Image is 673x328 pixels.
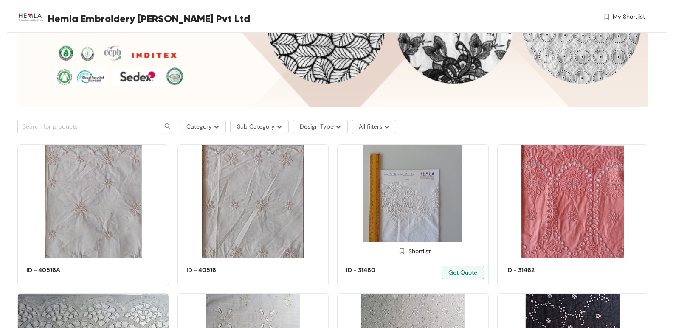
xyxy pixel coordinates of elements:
img: Buyer Portal [17,3,45,31]
div: Shortlist [395,247,431,255]
span: My Shortlist [613,12,645,21]
span: Hemla Embroidery [PERSON_NAME] Pvt Ltd [48,11,250,26]
span: search [161,123,175,130]
button: search [161,120,175,133]
h5: ID - 31462 [506,266,578,275]
span: Category [186,122,212,131]
img: more-options [334,125,341,129]
span: Get Quote [448,268,477,277]
img: more-options [212,125,219,129]
img: dd60a2e5-a137-4101-be6e-e11fc422eae7 [337,144,489,258]
h5: ID - 40516 [186,266,259,275]
img: 0f9355c6-cabe-47d8-9622-8a3c8d3ec618 [177,144,329,258]
span: Sub Category [237,122,275,131]
span: All filters [359,122,382,131]
img: Shortlist [398,247,406,255]
button: Get Quote [442,266,484,279]
button: Design Typemore-options [293,120,348,133]
button: Sub Categorymore-options [230,120,289,133]
img: 700d4a6e-715c-4849-8a21-de01d40c37b0 [497,144,649,258]
button: All filtersmore-options [352,120,396,133]
img: wishlist [603,12,611,21]
h5: ID - 40516A [26,266,99,275]
input: Search for products [23,122,150,131]
img: more-options [275,125,282,129]
img: more-options [382,125,389,129]
button: Categorymore-options [180,120,226,133]
span: Design Type [300,122,334,131]
h5: ID - 31480 [346,266,418,275]
img: 1bc3eda6-dc1c-4055-8839-61105bf12d64 [17,144,169,258]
